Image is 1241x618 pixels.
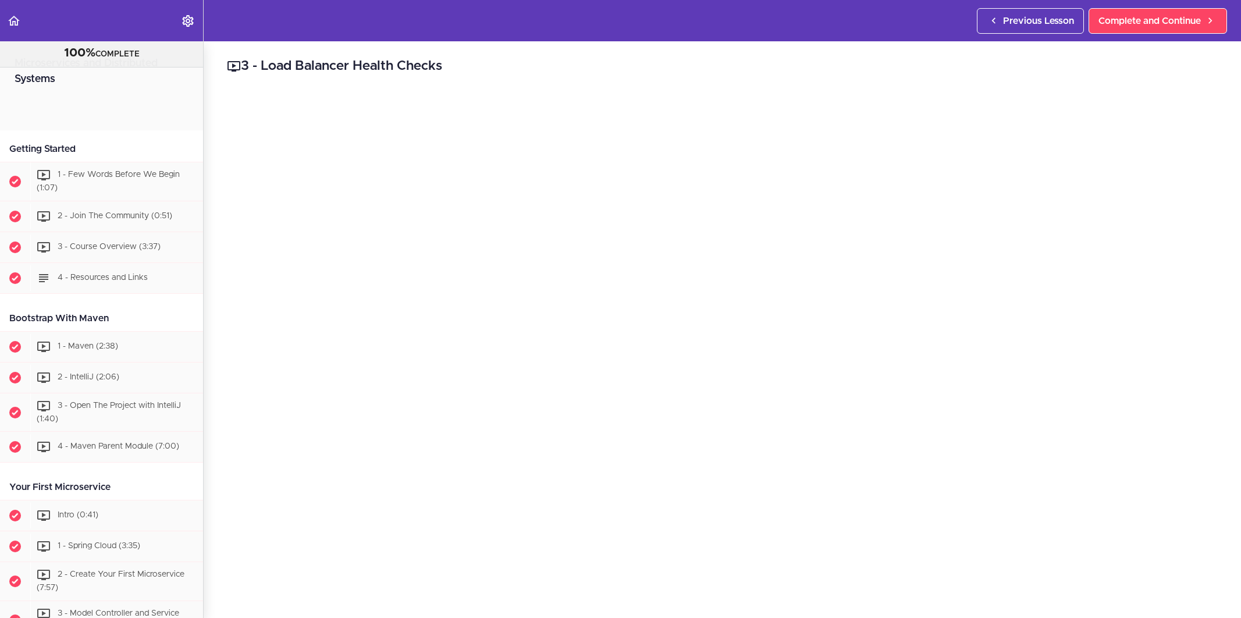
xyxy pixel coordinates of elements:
[58,342,118,350] span: 1 - Maven (2:38)
[37,571,184,592] span: 2 - Create Your First Microservice (7:57)
[58,274,148,282] span: 4 - Resources and Links
[37,171,180,192] span: 1 - Few Words Before We Begin (1:07)
[7,14,21,28] svg: Back to course curriculum
[64,47,95,59] span: 100%
[58,243,161,251] span: 3 - Course Overview (3:37)
[227,56,1218,76] h2: 3 - Load Balancer Health Checks
[1003,14,1074,28] span: Previous Lesson
[1098,14,1201,28] span: Complete and Continue
[58,542,140,550] span: 1 - Spring Cloud (3:35)
[181,14,195,28] svg: Settings Menu
[15,46,189,61] div: COMPLETE
[37,402,181,423] span: 3 - Open The Project with IntelliJ (1:40)
[58,212,172,220] span: 2 - Join The Community (0:51)
[977,8,1084,34] a: Previous Lesson
[58,512,98,520] span: Intro (0:41)
[58,443,179,451] span: 4 - Maven Parent Module (7:00)
[58,373,119,381] span: 2 - IntelliJ (2:06)
[1089,8,1227,34] a: Complete and Continue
